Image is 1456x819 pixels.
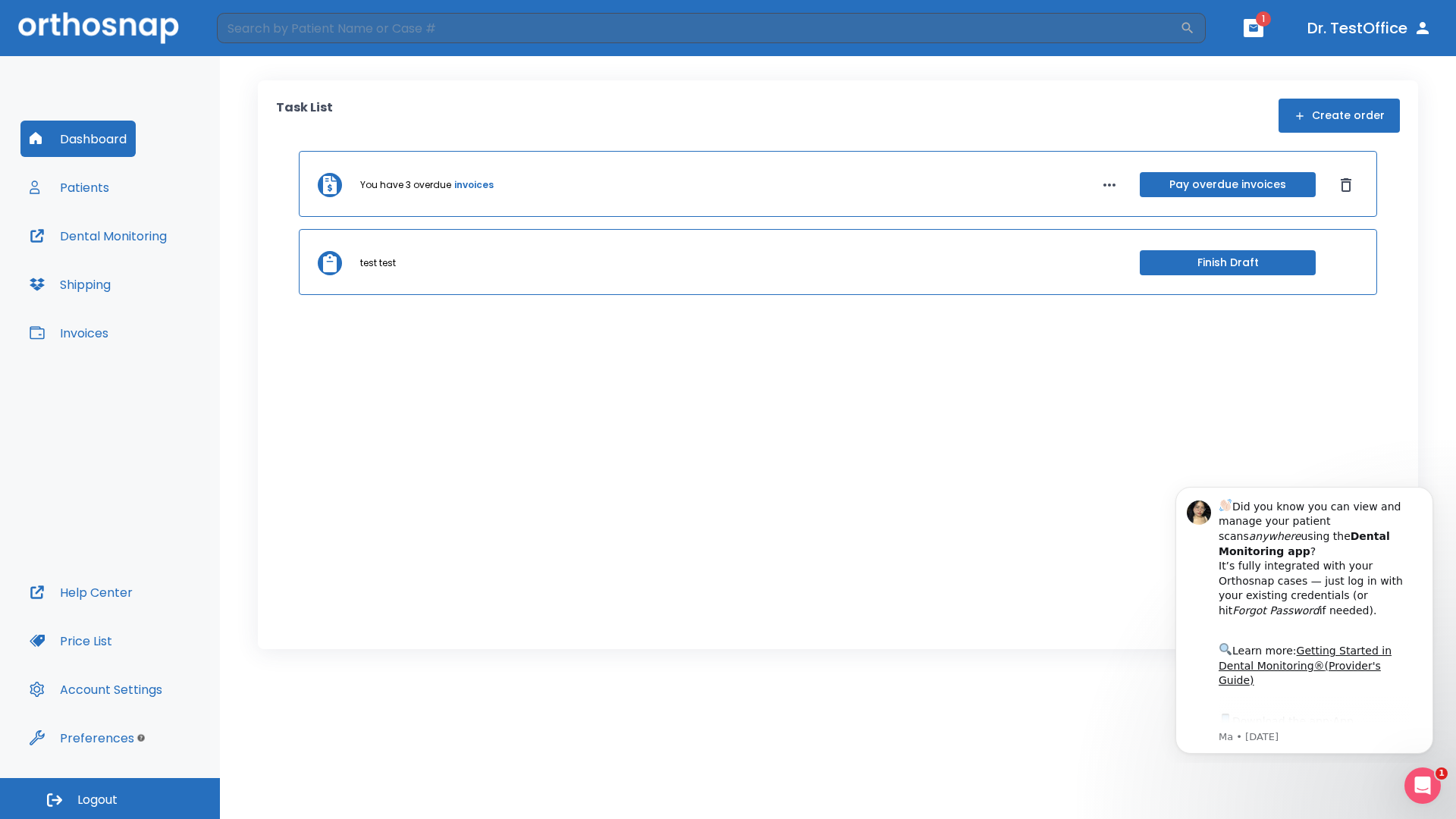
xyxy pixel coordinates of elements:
[1279,99,1400,133] button: Create order
[18,12,179,43] img: Orthosnap
[20,315,118,351] button: Invoices
[66,257,257,271] p: Message from Ma, sent 8w ago
[20,266,120,303] button: Shipping
[20,574,142,610] button: Help Center
[1334,173,1358,197] button: Dismiss
[1153,473,1456,763] iframe: Intercom notifications message
[20,121,136,157] button: Dashboard
[20,218,176,254] button: Dental Monitoring
[1404,767,1441,804] iframe: Intercom live chat
[217,13,1180,43] input: Search by Patient Name or Case #
[20,623,121,659] button: Price List
[20,720,143,756] button: Preferences
[20,671,171,708] button: Account Settings
[77,792,118,808] span: Logout
[1301,14,1438,42] button: Dr. TestOffice
[276,99,333,133] p: Task List
[1140,250,1316,275] button: Finish Draft
[1436,767,1448,780] span: 1
[454,178,494,192] a: invoices
[360,256,396,270] p: test test
[20,169,118,206] button: Patients
[257,24,269,36] button: Dismiss notification
[134,731,148,745] div: Tooltip anchor
[360,178,451,192] p: You have 3 overdue
[66,242,201,269] a: App Store
[66,238,257,315] div: Download the app: | ​ Let us know if you need help getting started!
[1256,11,1271,27] span: 1
[1140,172,1316,197] button: Pay overdue invoices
